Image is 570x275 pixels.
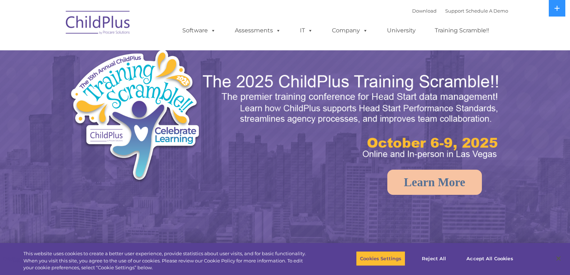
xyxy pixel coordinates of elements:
[293,23,320,38] a: IT
[228,23,288,38] a: Assessments
[466,8,508,14] a: Schedule A Demo
[387,170,482,195] a: Learn More
[551,251,566,266] button: Close
[445,8,464,14] a: Support
[411,251,456,266] button: Reject All
[356,251,405,266] button: Cookies Settings
[175,23,223,38] a: Software
[412,8,508,14] font: |
[23,250,314,271] div: This website uses cookies to create a better user experience, provide statistics about user visit...
[428,23,496,38] a: Training Scramble!!
[380,23,423,38] a: University
[462,251,517,266] button: Accept All Cookies
[412,8,437,14] a: Download
[325,23,375,38] a: Company
[62,6,134,42] img: ChildPlus by Procare Solutions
